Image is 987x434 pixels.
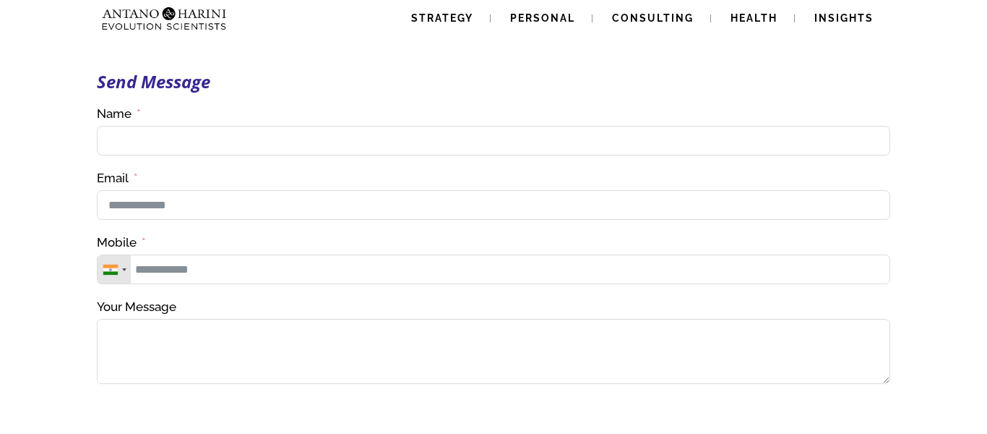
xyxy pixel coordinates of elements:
[97,319,890,384] textarea: Your Message
[97,255,890,284] input: Mobile
[612,12,694,24] span: Consulting
[97,69,210,93] strong: Send Message
[814,12,874,24] span: Insights
[97,234,146,251] label: Mobile
[98,255,131,284] div: Telephone country code
[730,12,777,24] span: Health
[97,170,138,187] label: Email
[97,190,890,220] input: Email
[97,299,176,315] label: Your Message
[510,12,575,24] span: Personal
[411,12,473,24] span: Strategy
[97,106,141,122] label: Name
